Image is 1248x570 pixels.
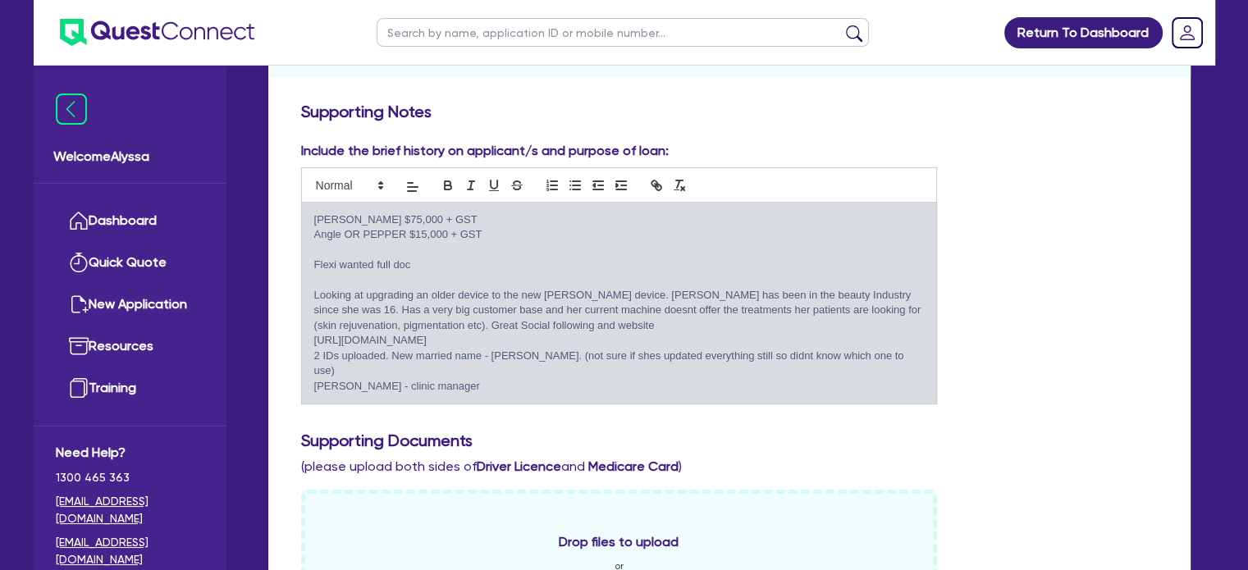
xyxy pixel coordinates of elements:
[56,493,204,527] a: [EMAIL_ADDRESS][DOMAIN_NAME]
[314,258,925,272] p: Flexi wanted full doc
[588,458,679,474] b: Medicare Card
[69,294,89,314] img: new-application
[301,141,669,161] label: Include the brief history on applicant/s and purpose of loan:
[314,333,925,348] p: [URL][DOMAIN_NAME]
[314,288,925,333] p: Looking at upgrading an older device to the new [PERSON_NAME] device. [PERSON_NAME] has been in t...
[301,102,1158,121] h3: Supporting Notes
[56,284,204,326] a: New Application
[314,379,925,394] p: [PERSON_NAME] - clinic manager
[69,253,89,272] img: quick-quote
[559,532,679,552] span: Drop files to upload
[377,18,869,47] input: Search by name, application ID or mobile number...
[314,212,925,227] p: [PERSON_NAME] $75,000 + GST
[60,19,254,46] img: quest-connect-logo-blue
[56,200,204,242] a: Dashboard
[301,431,1158,450] h3: Supporting Documents
[301,458,682,474] span: (please upload both sides of and )
[56,367,204,409] a: Training
[56,534,204,568] a: [EMAIL_ADDRESS][DOMAIN_NAME]
[69,378,89,398] img: training
[1004,17,1163,48] a: Return To Dashboard
[56,93,87,125] img: icon-menu-close
[314,227,925,242] p: Angle OR PEPPER $15,000 + GST
[56,443,204,463] span: Need Help?
[1166,11,1209,54] a: Dropdown toggle
[53,147,207,166] span: Welcome Alyssa
[56,469,204,486] span: 1300 465 363
[477,458,561,474] b: Driver Licence
[56,242,204,284] a: Quick Quote
[56,326,204,367] a: Resources
[69,336,89,356] img: resources
[314,349,925,379] p: 2 IDs uploaded. New married name - [PERSON_NAME]. (not sure if shes updated everything still so d...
